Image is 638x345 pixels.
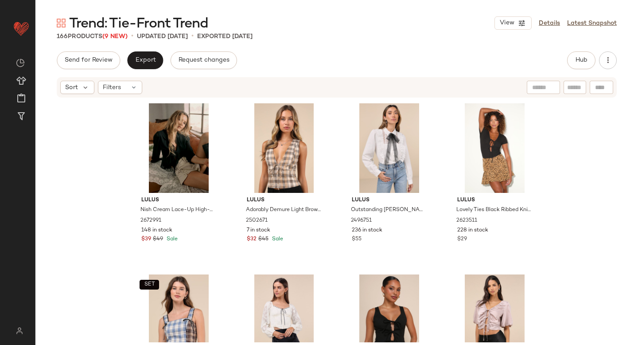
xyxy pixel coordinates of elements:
[140,206,215,214] span: Nish Cream Lace-Up High-Waisted Shorts
[567,19,617,28] a: Latest Snapshot
[258,235,268,243] span: $45
[351,217,372,225] span: 2496751
[247,227,270,235] span: 7 in stock
[345,103,434,193] img: 12010101_2496751.jpg
[457,196,532,204] span: Lulus
[457,235,467,243] span: $29
[11,327,28,334] img: svg%3e
[135,57,156,64] span: Export
[153,235,163,243] span: $49
[456,217,477,225] span: 2623511
[171,51,237,69] button: Request changes
[450,103,539,193] img: 2623511_2_01_hero_Retakes_2025-08-06.jpg
[539,19,560,28] a: Details
[57,51,120,69] button: Send for Review
[165,236,178,242] span: Sale
[69,15,208,33] span: Trend: Tie-Front Trend
[352,196,427,204] span: Lulus
[352,227,382,235] span: 236 in stock
[141,196,216,204] span: Lulus
[494,16,532,30] button: View
[57,19,66,27] img: svg%3e
[240,103,329,193] img: 12118121_2502671.jpg
[137,32,188,41] p: updated [DATE]
[134,103,223,193] img: 12898161_2672991.jpg
[16,59,25,67] img: svg%3e
[141,227,172,235] span: 148 in stock
[351,206,426,214] span: Outstanding [PERSON_NAME] Crochet Lace Tie-Neck Button-Up Top
[246,206,321,214] span: Adorably Demure Light Brown Plaid Sleeveless Bow Top
[567,51,595,69] button: Hub
[131,31,133,42] span: •
[144,282,155,288] span: SET
[352,235,362,243] span: $55
[191,31,194,42] span: •
[12,20,30,37] img: heart_red.DM2ytmEG.svg
[457,227,488,235] span: 228 in stock
[65,83,78,92] span: Sort
[575,57,587,64] span: Hub
[499,20,514,27] span: View
[140,217,161,225] span: 2672991
[64,57,113,64] span: Send for Review
[102,33,128,40] span: (9 New)
[247,196,322,204] span: Lulus
[57,33,68,40] span: 166
[270,236,283,242] span: Sale
[197,32,253,41] p: Exported [DATE]
[141,235,151,243] span: $39
[246,217,268,225] span: 2502671
[103,83,121,92] span: Filters
[140,280,159,290] button: SET
[57,32,128,41] div: Products
[247,235,257,243] span: $32
[178,57,230,64] span: Request changes
[456,206,531,214] span: Lovely Ties Black Ribbed Knit Tie-Front Short Sleeve Bodysuit
[127,51,163,69] button: Export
